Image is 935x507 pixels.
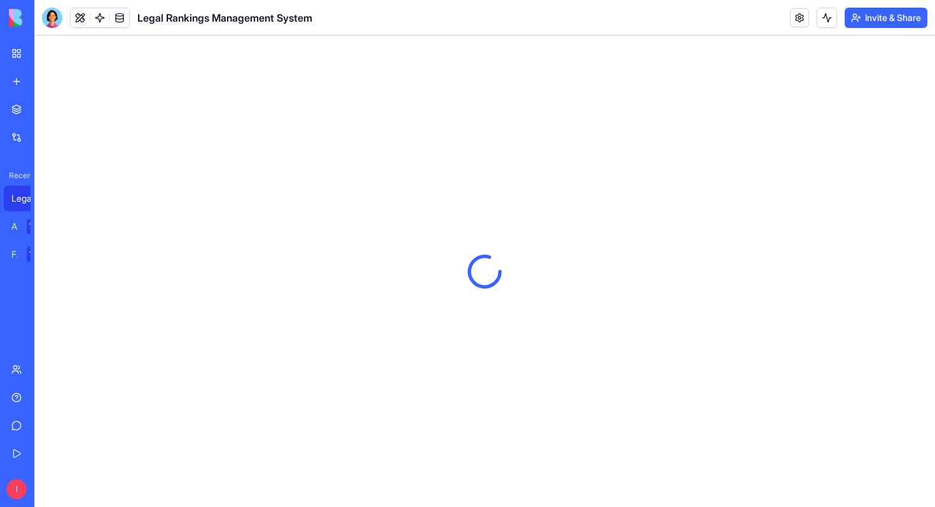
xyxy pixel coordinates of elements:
div: TRY [27,247,47,262]
div: Feedback Form [11,248,18,261]
span: Legal Rankings Management System [137,10,312,25]
span: Recent [4,170,31,181]
a: AI Logo GeneratorTRY [4,214,55,239]
div: AI Logo Generator [11,220,18,233]
div: Legal Rankings Management System [11,192,47,205]
a: Feedback FormTRY [4,242,55,267]
button: Invite & Share [845,8,927,28]
a: Legal Rankings Management System [4,186,55,211]
div: TRY [27,219,47,234]
span: I [6,479,27,499]
img: logo [9,9,88,27]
